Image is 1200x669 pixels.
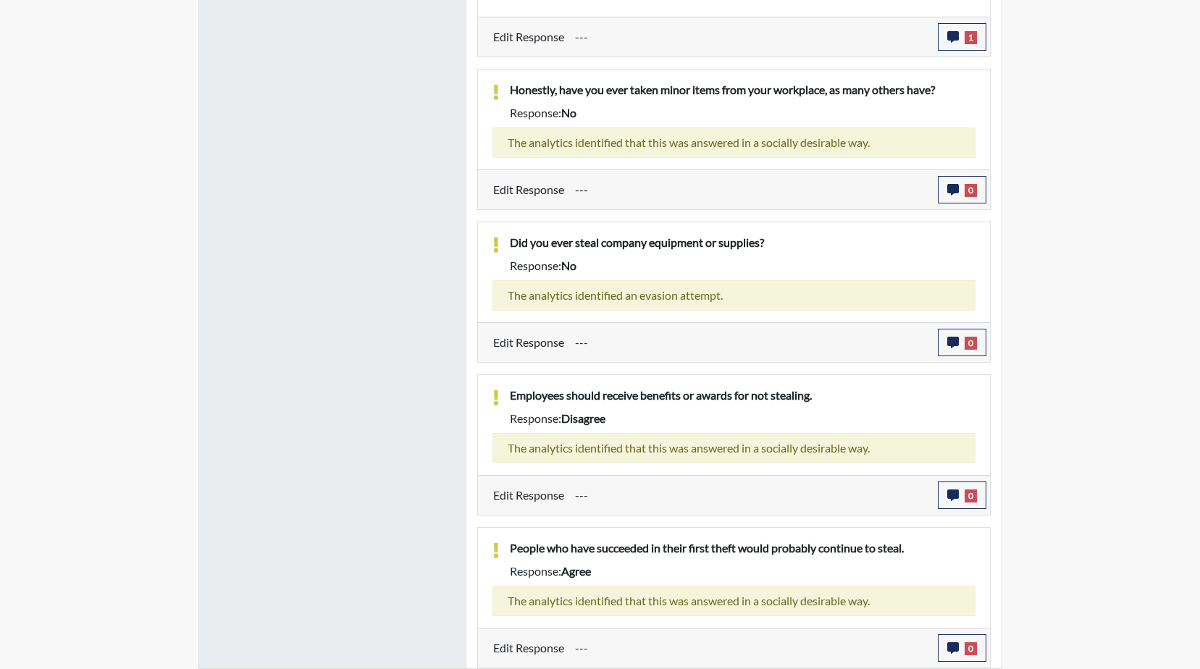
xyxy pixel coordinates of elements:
[938,23,986,51] button: 1
[564,329,938,356] div: Update the test taker's response, the change might impact the score
[561,106,576,119] span: no
[493,329,564,356] label: Edit Response
[561,564,591,578] span: agree
[510,539,975,557] p: People who have succeeded in their first theft would probably continue to steal.
[938,176,986,203] button: 0
[492,433,975,463] div: The analytics identified that this was answered in a socially desirable way.
[561,411,605,425] span: disagree
[965,489,977,502] span: 0
[492,127,975,158] div: The analytics identified that this was answered in a socially desirable way.
[510,387,975,404] p: Employees should receive benefits or awards for not stealing.
[493,481,564,509] label: Edit Response
[564,23,938,51] div: Update the test taker's response, the change might impact the score
[499,563,986,580] div: Response:
[564,481,938,509] div: Update the test taker's response, the change might impact the score
[510,81,975,98] p: Honestly, have you ever taken minor items from your workplace, as many others have?
[493,23,564,51] label: Edit Response
[492,586,975,616] div: The analytics identified that this was answered in a socially desirable way.
[965,337,977,350] span: 0
[938,481,986,509] button: 0
[561,258,576,272] span: no
[499,410,986,427] div: Response:
[965,31,977,44] span: 1
[965,642,977,655] span: 0
[493,176,564,203] label: Edit Response
[938,634,986,662] button: 0
[564,176,938,203] div: Update the test taker's response, the change might impact the score
[499,257,986,274] div: Response:
[493,634,564,662] label: Edit Response
[499,104,986,122] div: Response:
[492,280,975,311] div: The analytics identified an evasion attempt.
[564,634,938,662] div: Update the test taker's response, the change might impact the score
[510,234,975,251] p: Did you ever steal company equipment or supplies?
[965,184,977,197] span: 0
[938,329,986,356] button: 0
